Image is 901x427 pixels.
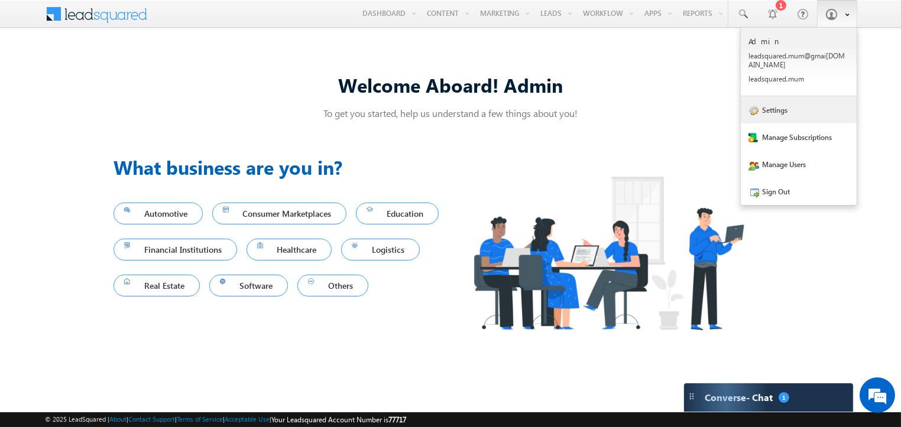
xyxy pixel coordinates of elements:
span: 1 [779,392,789,403]
textarea: Type your message and hit 'Enter' [15,109,216,325]
span: Others [308,278,358,294]
a: Manage Users [741,151,857,178]
span: Financial Institutions [124,242,226,257]
a: Terms of Service [177,415,223,423]
span: Healthcare [257,242,322,257]
span: Logistics [352,242,409,257]
a: About [109,415,127,423]
span: Real Estate [124,278,189,294]
a: Acceptable Use [225,415,270,423]
span: 77717 [388,415,406,424]
a: Sign Out [741,178,857,205]
span: Consumer Marketplaces [223,206,336,221]
p: leads quare d.mum [748,74,849,83]
span: Education [367,206,428,221]
em: Start Chat [161,335,215,351]
a: Manage Subscriptions [741,123,857,151]
span: © 2025 LeadSquared | | | | | [45,414,406,425]
div: Chat with us now [61,62,199,77]
img: d_60004797649_company_0_60004797649 [20,62,50,77]
img: Industry.png [450,153,766,353]
span: Your Leadsquared Account Number is [271,415,406,424]
a: Admin leadsquared.mum@gmai[DOMAIN_NAME] leadsquared.mum [741,28,857,96]
p: To get you started, help us understand a few things about you! [114,107,787,119]
p: leads quare d.mum @gmai [DOMAIN_NAME] [748,51,849,69]
div: Welcome Aboard! Admin [114,72,787,97]
div: Minimize live chat window [194,6,222,34]
h3: What business are you in? [114,153,450,181]
a: Contact Support [128,415,175,423]
a: Settings [741,96,857,123]
span: Automotive [124,206,192,221]
p: Admin [748,36,849,46]
span: Software [220,278,278,294]
img: carter-drag [687,392,696,401]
